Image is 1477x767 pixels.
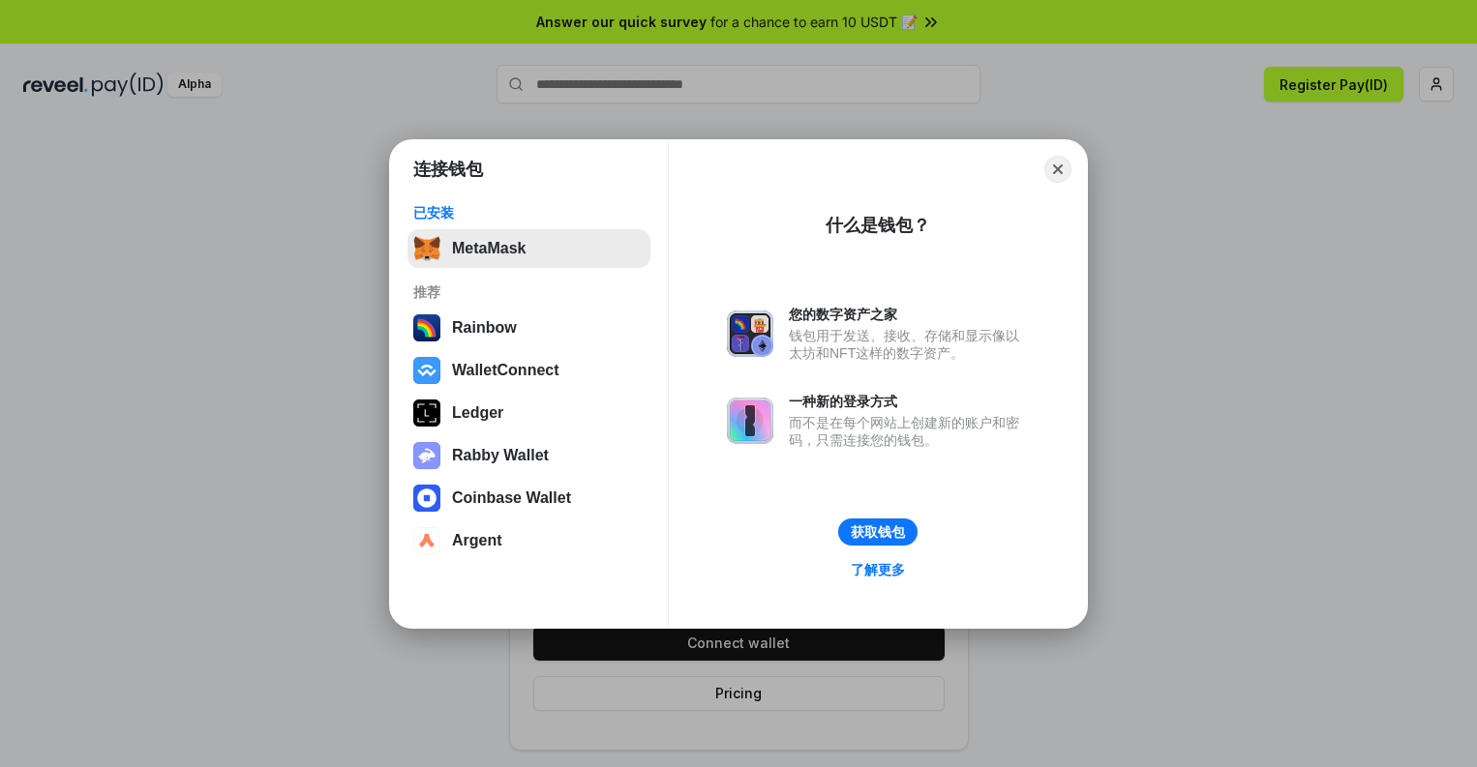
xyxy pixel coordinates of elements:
img: svg+xml,%3Csvg%20xmlns%3D%22http%3A%2F%2Fwww.w3.org%2F2000%2Fsvg%22%20fill%3D%22none%22%20viewBox... [727,398,773,444]
button: Close [1044,156,1071,183]
div: 您的数字资产之家 [789,306,1029,323]
img: svg+xml,%3Csvg%20width%3D%2228%22%20height%3D%2228%22%20viewBox%3D%220%200%2028%2028%22%20fill%3D... [413,357,440,384]
div: 了解更多 [851,561,905,578]
div: 一种新的登录方式 [789,393,1029,410]
div: 钱包用于发送、接收、存储和显示像以太坊和NFT这样的数字资产。 [789,327,1029,362]
div: 已安装 [413,204,645,221]
button: Rabby Wallet [407,436,650,475]
button: WalletConnect [407,351,650,390]
button: Coinbase Wallet [407,479,650,517]
img: svg+xml,%3Csvg%20width%3D%2228%22%20height%3D%2228%22%20viewBox%3D%220%200%2028%2028%22%20fill%3D... [413,527,440,554]
img: svg+xml,%3Csvg%20xmlns%3D%22http%3A%2F%2Fwww.w3.org%2F2000%2Fsvg%22%20fill%3D%22none%22%20viewBox... [727,310,773,357]
div: Coinbase Wallet [452,489,571,507]
div: MetaMask [452,240,526,257]
img: svg+xml,%3Csvg%20width%3D%2228%22%20height%3D%2228%22%20viewBox%3D%220%200%2028%2028%22%20fill%3D... [413,485,440,512]
div: 获取钱包 [851,523,905,541]
img: svg+xml,%3Csvg%20width%3D%22120%22%20height%3D%22120%22%20viewBox%3D%220%200%20120%20120%22%20fil... [413,314,440,341]
div: WalletConnect [452,362,559,379]
div: 什么是钱包？ [826,214,930,237]
div: Rainbow [452,319,517,337]
button: Argent [407,521,650,560]
div: Argent [452,532,502,549]
button: 获取钱包 [838,518,918,546]
button: MetaMask [407,229,650,268]
h1: 连接钱包 [413,158,483,181]
button: Ledger [407,394,650,432]
div: 推荐 [413,283,645,301]
div: 而不是在每个网站上创建新的账户和密码，只需连接您的钱包。 [789,414,1029,449]
img: svg+xml,%3Csvg%20fill%3D%22none%22%20height%3D%2233%22%20viewBox%3D%220%200%2035%2033%22%20width%... [413,235,440,262]
img: svg+xml,%3Csvg%20xmlns%3D%22http%3A%2F%2Fwww.w3.org%2F2000%2Fsvg%22%20fill%3D%22none%22%20viewBox... [413,442,440,469]
img: svg+xml,%3Csvg%20xmlns%3D%22http%3A%2F%2Fwww.w3.org%2F2000%2Fsvg%22%20width%3D%2228%22%20height%3... [413,399,440,427]
a: 了解更多 [839,557,917,582]
div: Ledger [452,404,503,422]
button: Rainbow [407,309,650,347]
div: Rabby Wallet [452,447,549,464]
